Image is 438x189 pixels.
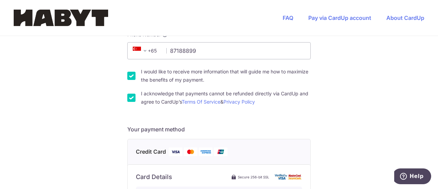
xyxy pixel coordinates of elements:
[141,68,311,84] label: I would like to receive more information that will guide me how to maximize the benefits of my pa...
[238,174,269,180] span: Secure 256-bit SSL
[133,47,149,55] span: +65
[182,99,220,105] a: Terms Of Service
[214,147,228,156] img: Union Pay
[308,14,371,21] a: Pay via CardUp account
[386,14,424,21] a: About CardUp
[136,173,172,181] h6: Card Details
[223,99,255,105] a: Privacy Policy
[275,174,302,180] img: card secure
[169,147,182,156] img: Visa
[127,125,311,133] h5: Your payment method
[141,90,311,106] label: I acknowledge that payments cannot be refunded directly via CardUp and agree to CardUp’s &
[136,147,166,156] span: Credit Card
[394,168,431,186] iframe: Opens a widget where you can find more information
[283,14,293,21] a: FAQ
[131,47,162,55] span: +65
[199,147,212,156] img: American Express
[184,147,197,156] img: Mastercard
